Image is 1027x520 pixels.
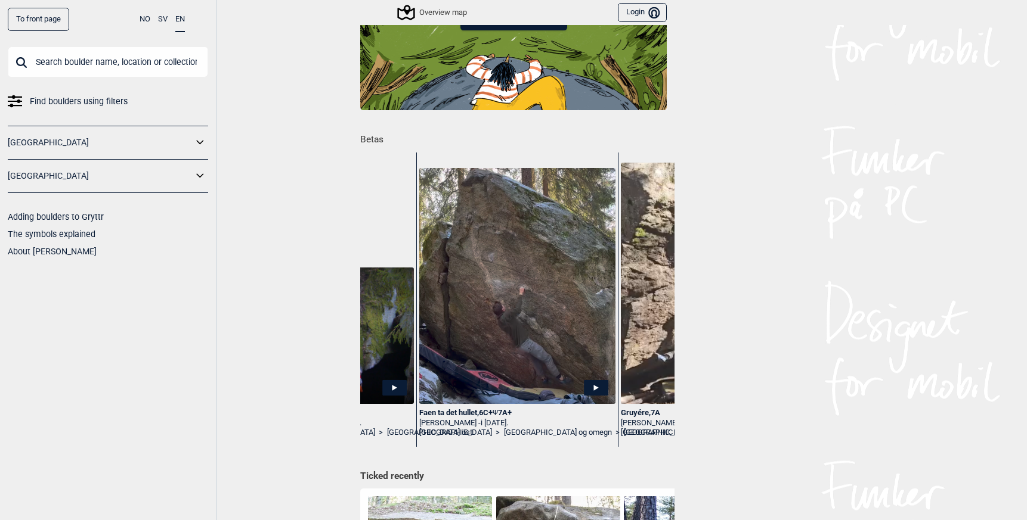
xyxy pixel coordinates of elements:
a: To front page [8,8,69,31]
span: > [496,428,500,438]
a: [GEOGRAPHIC_DATA] öst [387,428,472,438]
h1: Ticked recently [360,470,667,483]
a: [GEOGRAPHIC_DATA] [8,167,193,185]
button: NO [140,8,150,31]
button: Login [618,3,667,23]
a: Find boulders using filters [8,93,208,110]
a: [GEOGRAPHIC_DATA] [621,428,694,438]
div: Overview map [399,5,467,20]
a: The symbols explained [8,229,95,239]
div: [PERSON_NAME] - [419,418,615,428]
input: Search boulder name, location or collection [8,46,208,77]
a: [GEOGRAPHIC_DATA] [419,428,492,438]
span: i [DATE]. [481,418,508,427]
span: > [615,428,620,438]
img: Knut pa Gruyere [621,163,817,404]
button: EN [175,8,185,32]
h1: Betas [360,126,675,147]
img: Knut pa Faen ta det hullet [419,168,615,404]
span: Find boulders using filters [30,93,128,110]
div: [PERSON_NAME] - [621,418,817,428]
div: Faen ta det hullet , 6C+ 7A+ [419,408,615,418]
a: [GEOGRAPHIC_DATA] [8,134,193,151]
a: About [PERSON_NAME] [8,247,97,256]
span: > [379,428,383,438]
a: [GEOGRAPHIC_DATA] og omegn [504,428,612,438]
button: SV [158,8,168,31]
span: Ψ [493,408,498,417]
div: Gruyére , 7A [621,408,817,418]
a: Adding boulders to Gryttr [8,212,104,222]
